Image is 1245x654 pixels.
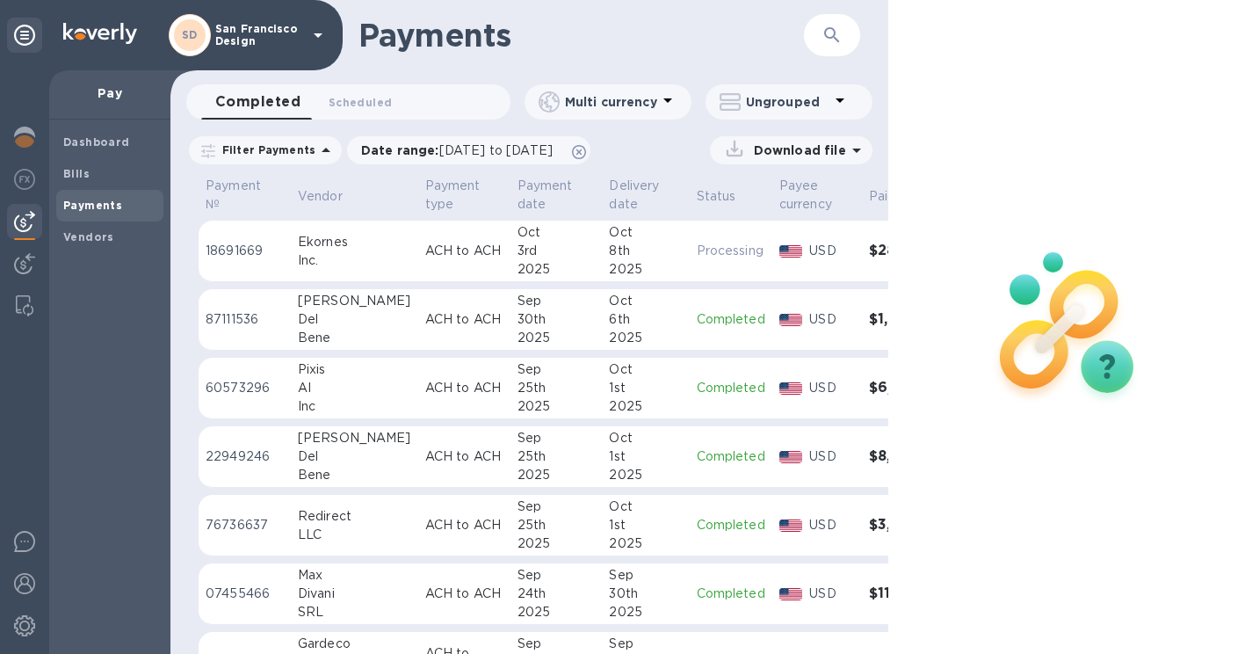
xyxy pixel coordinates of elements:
[518,585,596,603] div: 24th
[518,242,596,260] div: 3rd
[63,23,137,44] img: Logo
[215,23,303,47] p: San Francisco Design
[206,379,284,397] p: 60573296
[697,310,765,329] p: Completed
[206,516,284,534] p: 76736637
[609,534,682,553] div: 2025
[518,635,596,653] div: Sep
[518,260,596,279] div: 2025
[747,142,846,159] p: Download file
[609,516,682,534] div: 1st
[697,187,736,206] p: Status
[298,585,411,603] div: Divani
[609,566,682,585] div: Sep
[809,379,854,397] p: USD
[565,93,657,111] p: Multi currency
[425,447,503,466] p: ACH to ACH
[518,498,596,516] div: Sep
[298,447,411,466] div: Del
[298,292,411,310] div: [PERSON_NAME]
[439,143,553,157] span: [DATE] to [DATE]
[215,142,315,157] p: Filter Payments
[869,517,952,534] h3: $3,000.00
[518,534,596,553] div: 2025
[298,187,366,206] span: Vendor
[809,585,854,603] p: USD
[518,223,596,242] div: Oct
[206,177,261,214] p: Payment №
[298,379,411,397] div: AI
[809,447,854,466] p: USD
[206,310,284,329] p: 87111536
[298,329,411,347] div: Bene
[298,233,411,251] div: Ekornes
[298,397,411,416] div: Inc
[298,466,411,484] div: Bene
[869,448,952,465] h3: $8,212.32
[518,177,596,214] span: Payment date
[63,167,90,180] b: Bills
[63,230,114,243] b: Vendors
[206,585,284,603] p: 07455466
[809,242,854,260] p: USD
[182,28,198,41] b: SD
[298,635,411,653] div: Gardeco
[206,447,284,466] p: 22949246
[518,329,596,347] div: 2025
[215,90,300,114] span: Completed
[298,310,411,329] div: Del
[779,177,832,214] p: Payee currency
[609,379,682,397] div: 1st
[609,223,682,242] div: Oct
[518,177,573,214] p: Payment date
[298,526,411,544] div: LLC
[609,635,682,653] div: Sep
[779,520,803,532] img: USD
[518,292,596,310] div: Sep
[609,177,659,214] p: Delivery date
[518,466,596,484] div: 2025
[298,507,411,526] div: Redirect
[518,566,596,585] div: Sep
[298,566,411,585] div: Max
[779,245,803,258] img: USD
[425,177,481,214] p: Payment type
[697,516,765,534] p: Completed
[697,242,765,260] p: Processing
[779,314,803,326] img: USD
[609,585,682,603] div: 30th
[779,451,803,463] img: USD
[63,135,130,149] b: Dashboard
[63,84,156,102] p: Pay
[206,242,284,260] p: 18691669
[425,516,503,534] p: ACH to ACH
[425,585,503,603] p: ACH to ACH
[518,397,596,416] div: 2025
[298,360,411,379] div: Pixis
[609,397,682,416] div: 2025
[869,380,952,396] h3: $6,500.00
[298,603,411,621] div: SRL
[746,93,829,111] p: Ungrouped
[206,177,284,214] span: Payment №
[609,177,682,214] span: Delivery date
[298,429,411,447] div: [PERSON_NAME]
[869,187,896,206] p: Paid
[809,516,854,534] p: USD
[609,260,682,279] div: 2025
[609,310,682,329] div: 6th
[298,251,411,270] div: Inc.
[779,177,855,214] span: Payee currency
[425,379,503,397] p: ACH to ACH
[809,310,854,329] p: USD
[609,292,682,310] div: Oct
[518,429,596,447] div: Sep
[609,466,682,484] div: 2025
[358,17,804,54] h1: Payments
[697,379,765,397] p: Completed
[609,360,682,379] div: Oct
[697,187,759,206] span: Status
[609,329,682,347] div: 2025
[518,360,596,379] div: Sep
[869,187,919,206] span: Paid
